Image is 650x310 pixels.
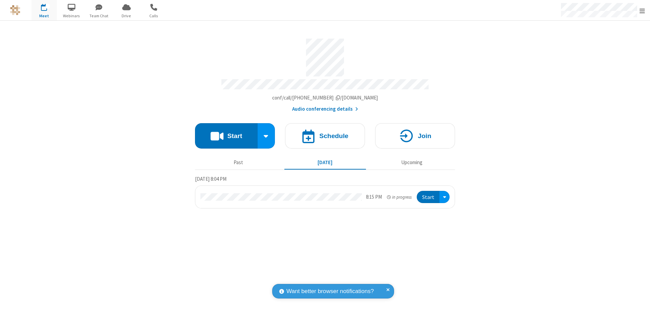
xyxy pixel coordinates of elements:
[417,191,439,203] button: Start
[258,123,275,149] div: Start conference options
[46,4,50,9] div: 1
[319,133,348,139] h4: Schedule
[10,5,20,15] img: QA Selenium DO NOT DELETE OR CHANGE
[195,175,455,209] section: Today's Meetings
[439,191,450,203] div: Open menu
[272,94,378,102] button: Copy my meeting room linkCopy my meeting room link
[31,13,57,19] span: Meet
[418,133,431,139] h4: Join
[86,13,112,19] span: Team Chat
[387,194,412,200] em: in progress
[114,13,139,19] span: Drive
[195,34,455,113] section: Account details
[195,176,226,182] span: [DATE] 8:04 PM
[59,13,84,19] span: Webinars
[227,133,242,139] h4: Start
[285,123,365,149] button: Schedule
[272,94,378,101] span: Copy my meeting room link
[198,156,279,169] button: Past
[286,287,374,296] span: Want better browser notifications?
[375,123,455,149] button: Join
[371,156,453,169] button: Upcoming
[195,123,258,149] button: Start
[141,13,167,19] span: Calls
[292,105,358,113] button: Audio conferencing details
[366,193,382,201] div: 8:15 PM
[284,156,366,169] button: [DATE]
